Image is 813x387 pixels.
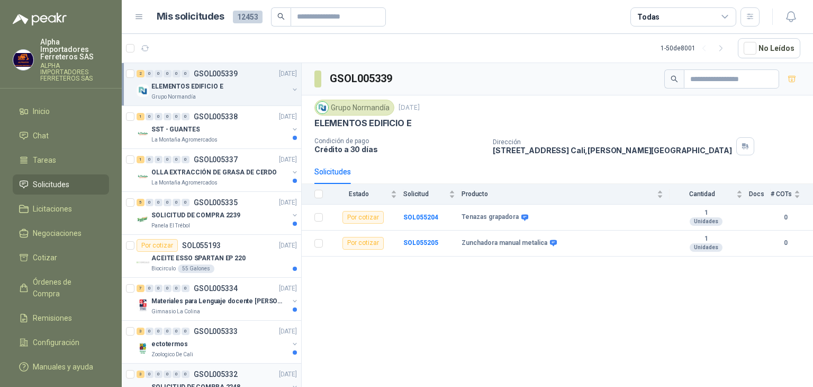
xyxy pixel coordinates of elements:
span: 12453 [233,11,263,23]
h3: GSOL005339 [330,71,394,87]
div: 0 [173,70,180,77]
p: SST - GUANTES [151,125,200,135]
p: SOLICITUD DE COMPRA 2239 [151,210,240,221]
p: SOL055193 [182,242,221,249]
span: search [671,75,678,83]
p: ACEITE ESSO SPARTAN EP 220 [151,253,246,263]
p: Zoologico De Cali [151,350,193,359]
span: search [277,13,285,20]
div: Todas [637,11,660,23]
div: Unidades [690,243,722,252]
b: SOL055204 [403,214,438,221]
p: GSOL005338 [194,113,238,120]
a: 1 0 0 0 0 0 GSOL005337[DATE] Company LogoOLLA EXTRACCIÓN DE GRASA DE CERDOLa Montaña Agromercados [137,153,299,187]
div: 0 [182,113,189,120]
span: Producto [462,190,655,198]
a: 5 0 0 0 0 0 GSOL005335[DATE] Company LogoSOLICITUD DE COMPRA 2239Panela El Trébol [137,196,299,230]
a: 7 0 0 0 0 0 GSOL005334[DATE] Company LogoMateriales para Lenguaje docente [PERSON_NAME]Gimnasio L... [137,282,299,316]
span: Estado [329,190,389,198]
p: [DATE] [279,241,297,251]
div: 0 [164,199,171,206]
div: 0 [164,371,171,378]
div: 3 [137,371,144,378]
span: Órdenes de Compra [33,276,99,300]
div: 0 [155,285,162,292]
img: Company Logo [13,50,33,70]
span: Inicio [33,105,50,117]
span: Licitaciones [33,203,72,215]
div: 1 - 50 de 8001 [661,40,729,57]
p: La Montaña Agromercados [151,136,218,144]
b: Zunchadora manual metalica [462,239,547,248]
span: Solicitudes [33,179,69,190]
div: 0 [146,328,153,335]
div: 0 [155,156,162,163]
span: Cotizar [33,252,57,263]
p: La Montaña Agromercados [151,179,218,187]
p: GSOL005335 [194,199,238,206]
p: [DATE] [279,198,297,208]
div: 0 [173,113,180,120]
a: Licitaciones [13,199,109,219]
a: Manuales y ayuda [13,357,109,377]
p: [DATE] [279,284,297,294]
a: Solicitudes [13,174,109,195]
div: 0 [155,199,162,206]
div: 3 [137,328,144,335]
p: [DATE] [279,69,297,79]
div: 0 [164,70,171,77]
b: 0 [771,213,800,223]
div: Unidades [690,217,722,226]
div: 0 [146,70,153,77]
p: Panela El Trébol [151,222,190,230]
a: Órdenes de Compra [13,272,109,304]
span: Remisiones [33,312,72,324]
span: Tareas [33,154,56,166]
div: Por cotizar [137,239,178,252]
p: [DATE] [279,155,297,165]
a: 1 0 0 0 0 0 GSOL005338[DATE] Company LogoSST - GUANTESLa Montaña Agromercados [137,110,299,144]
th: Solicitud [403,184,462,205]
div: Por cotizar [342,237,384,250]
b: 1 [670,235,743,243]
div: 0 [155,371,162,378]
div: 0 [146,285,153,292]
p: Dirección [493,138,732,146]
div: 0 [164,328,171,335]
div: 0 [146,371,153,378]
a: Chat [13,126,109,146]
a: 3 0 0 0 0 0 GSOL005333[DATE] Company LogoectotermosZoologico De Cali [137,325,299,359]
th: # COTs [771,184,813,205]
p: Biocirculo [151,265,176,273]
div: 0 [182,371,189,378]
img: Company Logo [137,170,149,183]
div: 1 [137,156,144,163]
div: 0 [164,156,171,163]
p: [DATE] [279,327,297,337]
b: Tenazas grapadora [462,213,519,222]
b: 1 [670,209,743,217]
a: Negociaciones [13,223,109,243]
th: Estado [329,184,403,205]
th: Producto [462,184,670,205]
h1: Mis solicitudes [157,9,224,24]
a: Remisiones [13,308,109,328]
img: Company Logo [137,213,149,226]
div: 0 [155,328,162,335]
div: 0 [173,328,180,335]
p: [STREET_ADDRESS] Cali , [PERSON_NAME][GEOGRAPHIC_DATA] [493,146,732,155]
img: Company Logo [137,84,149,97]
a: Configuración [13,332,109,353]
div: 5 [137,199,144,206]
p: [DATE] [279,112,297,122]
p: GSOL005332 [194,371,238,378]
a: Cotizar [13,248,109,268]
div: 0 [155,113,162,120]
div: 0 [182,70,189,77]
img: Company Logo [137,299,149,312]
a: Tareas [13,150,109,170]
div: 0 [182,156,189,163]
div: Por cotizar [342,211,384,224]
div: 0 [164,285,171,292]
div: 0 [146,113,153,120]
